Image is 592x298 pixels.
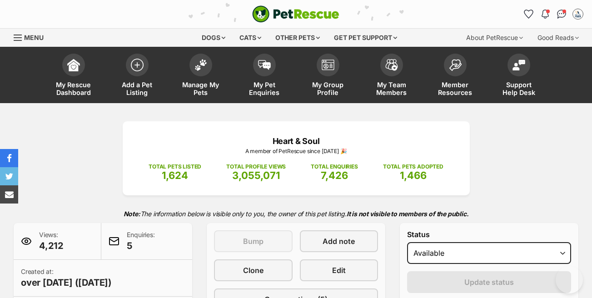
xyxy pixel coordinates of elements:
[252,5,339,23] a: PetRescue
[131,59,144,71] img: add-pet-listing-icon-0afa8454b4691262ce3f59096e99ab1cd57d4a30225e0717b998d2c9b9846f56.svg
[321,169,348,181] span: 7,426
[233,29,268,47] div: Cats
[400,169,427,181] span: 1,466
[14,204,578,223] p: The information below is visible only to you, the owner of this pet listing.
[117,81,158,96] span: Add a Pet Listing
[127,239,154,252] span: 5
[407,230,571,238] label: Status
[214,259,293,281] a: Clone
[407,271,571,293] button: Update status
[136,147,456,155] p: A member of PetRescue since [DATE] 🎉
[39,230,64,252] p: Views:
[522,7,585,21] ul: Account quick links
[464,277,514,288] span: Update status
[347,210,469,218] strong: It is not visible to members of the public.
[385,59,398,71] img: team-members-icon-5396bd8760b3fe7c0b43da4ab00e1e3bb1a5d9ba89233759b79545d2d3fc5d0d.svg
[169,49,233,103] a: Manage My Pets
[252,5,339,23] img: logo-cat-932fe2b9b8326f06289b0f2fb663e598f794de774fb13d1741a6617ecf9a85b4.svg
[328,29,403,47] div: Get pet support
[460,29,529,47] div: About PetRescue
[538,7,552,21] button: Notifications
[554,7,569,21] a: Conversations
[498,81,539,96] span: Support Help Desk
[14,29,50,45] a: Menu
[360,49,423,103] a: My Team Members
[512,60,525,70] img: help-desk-icon-fdf02630f3aa405de69fd3d07c3f3aa587a6932b1a1747fa1d2bba05be0121f9.svg
[449,59,462,71] img: member-resources-icon-8e73f808a243e03378d46382f2149f9095a855e16c252ad45f914b54edf8863c.svg
[423,49,487,103] a: Member Resources
[371,81,412,96] span: My Team Members
[571,7,585,21] button: My account
[127,230,154,252] p: Enquiries:
[383,163,443,171] p: TOTAL PETS ADOPTED
[243,265,264,276] span: Clone
[195,29,232,47] div: Dogs
[258,60,271,70] img: pet-enquiries-icon-7e3ad2cf08bfb03b45e93fb7055b45f3efa6380592205ae92323e6603595dc1f.svg
[557,10,567,19] img: chat-41dd97257d64d25036548639549fe6c8038ab92f7586957e7f3b1b290dea8141.svg
[332,265,346,276] span: Edit
[67,59,80,71] img: dashboard-icon-eb2f2d2d3e046f16d808141f083e7271f6b2e854fb5c12c21221c1fb7104beca.svg
[24,34,44,41] span: Menu
[162,169,188,181] span: 1,624
[300,259,378,281] a: Edit
[556,266,583,293] iframe: Help Scout Beacon - Open
[232,169,280,181] span: 3,055,071
[21,267,112,289] p: Created at:
[53,81,94,96] span: My Rescue Dashboard
[296,49,360,103] a: My Group Profile
[322,60,334,70] img: group-profile-icon-3fa3cf56718a62981997c0bc7e787c4b2cf8bcc04b72c1350f741eb67cf2f40e.svg
[243,236,264,247] span: Bump
[244,81,285,96] span: My Pet Enquiries
[323,236,355,247] span: Add note
[487,49,551,103] a: Support Help Desk
[226,163,286,171] p: TOTAL PROFILE VIEWS
[531,29,585,47] div: Good Reads
[435,81,476,96] span: Member Resources
[308,81,348,96] span: My Group Profile
[42,49,105,103] a: My Rescue Dashboard
[573,10,582,19] img: Megan Ostwald profile pic
[522,7,536,21] a: Favourites
[269,29,326,47] div: Other pets
[180,81,221,96] span: Manage My Pets
[21,276,112,289] span: over [DATE] ([DATE])
[149,163,201,171] p: TOTAL PETS LISTED
[105,49,169,103] a: Add a Pet Listing
[194,59,207,71] img: manage-my-pets-icon-02211641906a0b7f246fdf0571729dbe1e7629f14944591b6c1af311fb30b64b.svg
[300,230,378,252] a: Add note
[233,49,296,103] a: My Pet Enquiries
[214,230,293,252] button: Bump
[136,135,456,147] p: Heart & Soul
[124,210,140,218] strong: Note:
[39,239,64,252] span: 4,212
[542,10,549,19] img: notifications-46538b983faf8c2785f20acdc204bb7945ddae34d4c08c2a6579f10ce5e182be.svg
[311,163,358,171] p: TOTAL ENQUIRIES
